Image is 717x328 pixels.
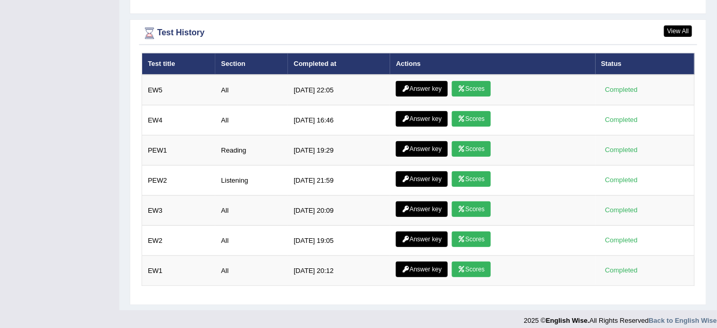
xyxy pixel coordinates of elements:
[215,75,288,105] td: All
[142,53,216,75] th: Test title
[142,105,216,135] td: EW4
[142,196,216,226] td: EW3
[288,105,390,135] td: [DATE] 16:46
[142,256,216,286] td: EW1
[601,175,642,186] div: Completed
[390,53,595,75] th: Actions
[396,81,447,97] a: Answer key
[396,171,447,187] a: Answer key
[452,171,490,187] a: Scores
[215,105,288,135] td: All
[601,115,642,126] div: Completed
[396,201,447,217] a: Answer key
[396,262,447,277] a: Answer key
[288,53,390,75] th: Completed at
[215,166,288,196] td: Listening
[215,53,288,75] th: Section
[288,166,390,196] td: [DATE] 21:59
[142,135,216,166] td: PEW1
[288,256,390,286] td: [DATE] 20:12
[452,201,490,217] a: Scores
[288,135,390,166] td: [DATE] 19:29
[142,75,216,105] td: EW5
[288,226,390,256] td: [DATE] 19:05
[601,145,642,156] div: Completed
[215,226,288,256] td: All
[601,85,642,95] div: Completed
[452,231,490,247] a: Scores
[142,166,216,196] td: PEW2
[215,135,288,166] td: Reading
[396,141,447,157] a: Answer key
[524,310,717,325] div: 2025 © All Rights Reserved
[215,196,288,226] td: All
[142,226,216,256] td: EW2
[546,317,589,324] strong: English Wise.
[452,262,490,277] a: Scores
[452,81,490,97] a: Scores
[452,141,490,157] a: Scores
[142,25,695,41] div: Test History
[215,256,288,286] td: All
[664,25,692,37] a: View All
[288,196,390,226] td: [DATE] 20:09
[452,111,490,127] a: Scores
[396,231,447,247] a: Answer key
[601,205,642,216] div: Completed
[649,317,717,324] a: Back to English Wise
[596,53,695,75] th: Status
[396,111,447,127] a: Answer key
[288,75,390,105] td: [DATE] 22:05
[601,265,642,276] div: Completed
[601,235,642,246] div: Completed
